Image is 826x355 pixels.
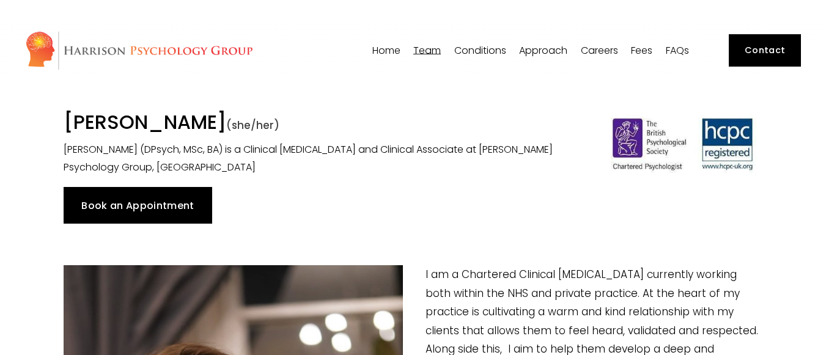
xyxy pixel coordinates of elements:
a: Careers [581,45,618,56]
a: FAQs [666,45,689,56]
a: folder dropdown [519,45,567,56]
h1: [PERSON_NAME] [64,111,583,137]
a: Contact [729,34,802,67]
span: (she/her) [226,118,279,133]
a: Book an Appointment [64,187,212,224]
a: folder dropdown [413,45,441,56]
span: Conditions [454,46,506,56]
span: Approach [519,46,567,56]
img: Harrison Psychology Group [25,31,253,70]
span: Team [413,46,441,56]
a: Fees [631,45,652,56]
a: folder dropdown [454,45,506,56]
a: Home [372,45,400,56]
p: [PERSON_NAME] (DPsych, MSc, BA) is a Clinical [MEDICAL_DATA] and Clinical Associate at [PERSON_NA... [64,141,583,177]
